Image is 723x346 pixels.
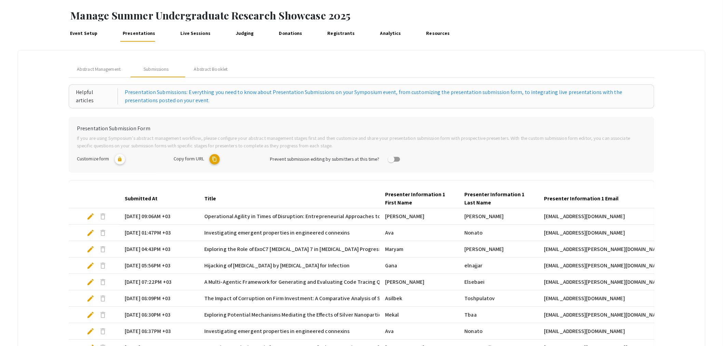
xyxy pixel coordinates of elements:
[5,315,29,341] iframe: Chat
[204,262,350,270] span: Hijacking of [MEDICAL_DATA] by [MEDICAL_DATA] for Infection
[385,190,448,207] div: Presenter Information 1 First Name
[86,245,95,253] span: edit
[77,134,646,149] p: If you are using Symposium’s abstract management workflow, please configure your abstract managem...
[538,323,661,340] mat-cell: [EMAIL_ADDRESS][DOMAIN_NAME]
[204,195,216,203] div: Title
[380,290,459,307] mat-cell: Asilbek
[179,25,212,42] a: Live Sessions
[380,225,459,241] mat-cell: Ava
[68,25,99,42] a: Event Setup
[125,195,158,203] div: Submitted At
[380,323,459,340] mat-cell: Ava
[538,208,661,225] mat-cell: [EMAIL_ADDRESS][DOMAIN_NAME]
[121,25,157,42] a: Presentations
[144,66,168,73] div: Submissions
[119,208,199,225] mat-cell: [DATE] 09:06AM +03
[119,307,199,323] mat-cell: [DATE] 08:30PM +03
[380,208,459,225] mat-cell: [PERSON_NAME]
[115,154,125,164] mat-icon: lock
[86,262,95,270] span: edit
[194,66,228,73] div: Abstract Booklet
[86,294,95,303] span: edit
[459,290,539,307] mat-cell: Toshpulatov
[99,229,107,237] span: delete
[86,229,95,237] span: edit
[204,212,497,221] span: Operational Agility in Times of Disruption: Entrepreneurial Approaches to Process Adaptation and ...
[86,311,95,319] span: edit
[204,278,402,286] span: A Multi-Agentic Framework for Generating and Evaluating Code Tracing Questions
[174,156,204,162] span: Copy form URL
[459,257,539,274] mat-cell: elnajjar
[86,327,95,335] span: edit
[119,241,199,257] mat-cell: [DATE] 04:43PM +03
[204,245,447,253] span: Exploring the Role of ExoC7 [MEDICAL_DATA] 7 in [MEDICAL_DATA] Progression via CRISPR/Cas9 Editing
[380,241,459,257] mat-cell: Maryam
[459,225,539,241] mat-cell: Nonato
[99,294,107,303] span: delete
[538,290,661,307] mat-cell: [EMAIL_ADDRESS][DOMAIN_NAME]
[99,262,107,270] span: delete
[86,212,95,221] span: edit
[125,195,164,203] div: Submitted At
[204,195,222,203] div: Title
[119,225,199,241] mat-cell: [DATE] 01:47PM +03
[99,212,107,221] span: delete
[209,154,220,164] mat-icon: copy URL
[380,257,459,274] mat-cell: Gana
[204,294,483,303] span: The Impact of Corruption on Firm Investment: A Comparative Analysis of Shariah-Compliant and Non-...
[459,323,539,340] mat-cell: Nonato
[99,278,107,286] span: delete
[119,257,199,274] mat-cell: [DATE] 05:56PM +03
[70,9,723,22] h1: Manage Summer Undergraduate Research Showcase 2025
[277,25,304,42] a: Donations
[459,307,539,323] mat-cell: Tbaa
[270,156,379,162] span: Prevent submission editing by submitters at this time?
[204,327,350,335] span: Investigating emergent properties in engineered connexins
[204,311,448,319] span: Exploring Potential Mechanisms Mediating the Effects of Silver Nanoparticles on [MEDICAL_DATA] Cells
[459,208,539,225] mat-cell: [PERSON_NAME]
[125,88,647,105] a: Presentation Submissions: Everything you need to know about Presentation Submissions on your Symp...
[119,274,199,290] mat-cell: [DATE] 07:22PM +03
[538,307,661,323] mat-cell: [EMAIL_ADDRESS][PERSON_NAME][DOMAIN_NAME]
[99,327,107,335] span: delete
[99,311,107,319] span: delete
[77,66,121,73] span: Abstract Management
[99,245,107,253] span: delete
[424,25,451,42] a: Resources
[326,25,357,42] a: Registrants
[119,323,199,340] mat-cell: [DATE] 08:37PM +03
[77,156,109,162] span: Customize form
[378,25,403,42] a: Analytics
[544,195,625,203] div: Presenter Information 1 Email
[77,125,646,132] h6: Presentation Submission Form
[385,190,454,207] div: Presenter Information 1 First Name
[459,274,539,290] mat-cell: Elsebaei
[459,241,539,257] mat-cell: [PERSON_NAME]
[538,225,661,241] mat-cell: [EMAIL_ADDRESS][DOMAIN_NAME]
[544,195,618,203] div: Presenter Information 1 Email
[204,229,350,237] span: Investigating emergent properties in engineered connexins
[86,278,95,286] span: edit
[380,307,459,323] mat-cell: Mekal
[380,274,459,290] mat-cell: [PERSON_NAME]
[465,190,533,207] div: Presenter Information 1 Last Name
[538,274,661,290] mat-cell: [EMAIL_ADDRESS][PERSON_NAME][DOMAIN_NAME]
[76,88,118,105] div: Helpful articles
[119,290,199,307] mat-cell: [DATE] 08:09PM +03
[538,241,661,257] mat-cell: [EMAIL_ADDRESS][PERSON_NAME][DOMAIN_NAME]
[234,25,256,42] a: Judging
[538,257,661,274] mat-cell: [EMAIL_ADDRESS][PERSON_NAME][DOMAIN_NAME]
[465,190,527,207] div: Presenter Information 1 Last Name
